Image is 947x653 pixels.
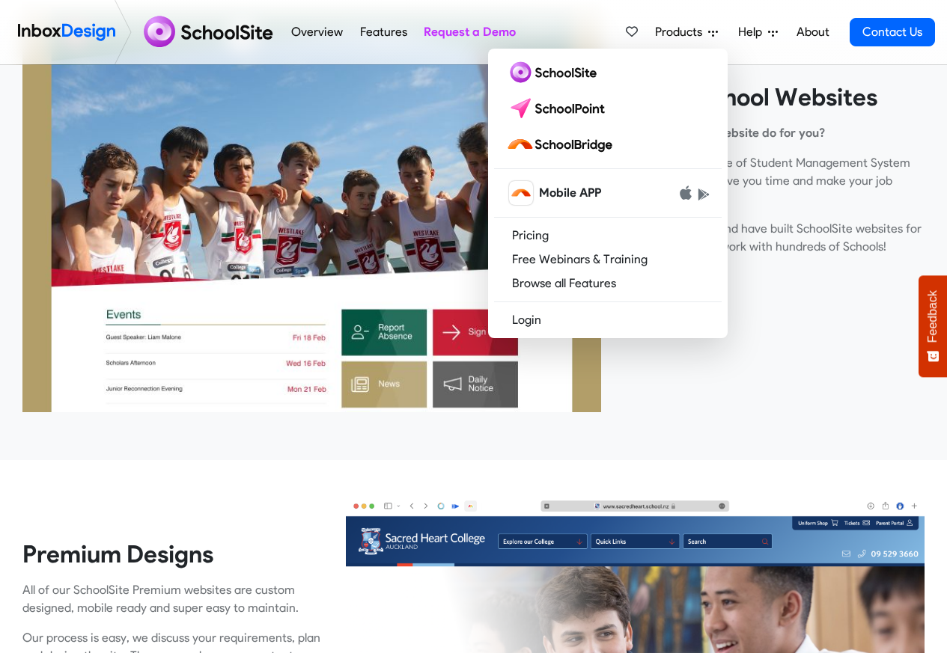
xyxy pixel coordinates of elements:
span: Feedback [926,290,940,343]
img: schoolsite logo [138,14,283,50]
span: Mobile APP [539,184,601,202]
a: Contact Us [850,18,935,46]
a: Features [356,17,411,47]
a: Browse all Features [494,272,722,295]
img: schoolbridge logo [506,132,618,156]
a: Pricing [494,224,722,248]
a: schoolbridge icon Mobile APP [494,175,722,211]
a: Help [732,17,784,47]
heading: Premium Designs [22,539,323,569]
a: Products [649,17,724,47]
img: schoolbridge icon [509,181,533,205]
a: Free Webinars & Training [494,248,722,272]
a: Request a Demo [419,17,520,47]
img: schoolpoint logo [506,96,612,120]
a: Login [494,308,722,332]
p: Our SchoolSite suite of Student Management System integrated tools, save you time and make your j... [624,154,925,208]
span: Products [655,23,708,41]
p: All of our SchoolSite Premium websites are custom designed, mobile ready and super easy to maintain. [22,581,323,617]
p: We know schools and have built SchoolSite websites for over 15 years and work with hundreds of Sc... [624,220,925,256]
heading: Smart School Websites [624,82,925,112]
div: Products [488,49,728,338]
span: Help [738,23,768,41]
button: Feedback - Show survey [919,275,947,377]
a: About [792,17,833,47]
a: Overview [287,17,347,47]
img: schoolsite logo [506,61,603,85]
